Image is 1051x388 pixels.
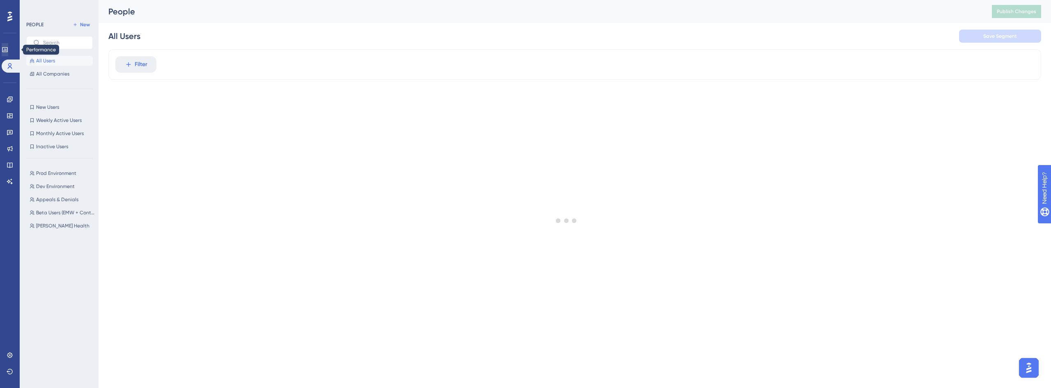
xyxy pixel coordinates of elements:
[19,2,51,12] span: Need Help?
[43,40,86,46] input: Search
[36,170,76,177] span: Prod Environment
[36,143,68,150] span: Inactive Users
[36,223,89,229] span: [PERSON_NAME] Health
[26,129,93,138] button: Monthly Active Users
[26,221,98,231] button: [PERSON_NAME] Health
[36,104,59,110] span: New Users
[36,130,84,137] span: Monthly Active Users
[26,56,93,66] button: All Users
[992,5,1041,18] button: Publish Changes
[26,168,98,178] button: Prod Environment
[26,115,93,125] button: Weekly Active Users
[36,183,75,190] span: Dev Environment
[70,20,93,30] button: New
[997,8,1036,15] span: Publish Changes
[26,181,98,191] button: Dev Environment
[26,69,93,79] button: All Companies
[36,209,94,216] span: Beta Users (EMW + Continuum)
[1017,356,1041,380] iframe: UserGuiding AI Assistant Launcher
[36,71,69,77] span: All Companies
[26,102,93,112] button: New Users
[26,195,98,204] button: Appeals & Denials
[108,6,971,17] div: People
[959,30,1041,43] button: Save Segment
[108,30,140,42] div: All Users
[26,208,98,218] button: Beta Users (EMW + Continuum)
[983,33,1017,39] span: Save Segment
[36,196,78,203] span: Appeals & Denials
[26,21,44,28] div: PEOPLE
[80,21,90,28] span: New
[26,142,93,152] button: Inactive Users
[36,117,82,124] span: Weekly Active Users
[36,57,55,64] span: All Users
